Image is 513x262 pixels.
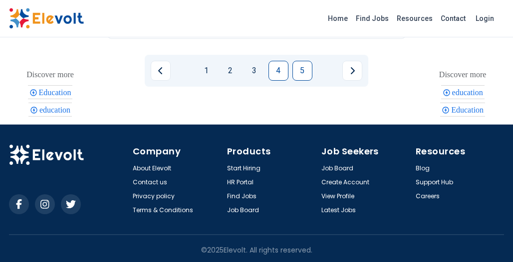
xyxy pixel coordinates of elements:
[227,164,260,172] a: Start Hiring
[451,106,487,114] span: Education
[28,103,72,117] div: education
[151,61,362,81] ul: Pagination
[227,144,315,158] h4: Products
[227,206,259,214] a: Job Board
[440,103,485,117] div: Education
[321,144,410,158] h4: Job Seekers
[463,214,513,262] iframe: Chat Widget
[321,164,353,172] a: Job Board
[437,10,470,26] a: Contact
[133,164,171,172] a: About Elevolt
[439,68,487,82] div: These are topics related to the article that might interest you
[133,178,167,186] a: Contact us
[28,85,73,99] div: Education
[470,8,500,28] a: Login
[321,192,354,200] a: View Profile
[39,106,73,114] span: education
[342,61,362,81] a: Next page
[324,10,352,26] a: Home
[227,178,254,186] a: HR Portal
[151,61,171,81] a: Previous page
[9,144,84,165] img: Elevolt
[227,192,256,200] a: Find Jobs
[441,85,485,99] div: education
[133,144,221,158] h4: Company
[201,245,312,255] p: © 2025 Elevolt. All rights reserved.
[416,178,453,186] a: Support Hub
[245,61,264,81] a: Page 3
[9,8,84,29] img: Elevolt
[197,61,217,81] a: Page 1
[26,68,74,82] div: These are topics related to the article that might interest you
[452,88,486,97] span: education
[133,206,193,214] a: Terms & Conditions
[292,61,312,81] a: Page 5
[321,178,369,186] a: Create Account
[393,10,437,26] a: Resources
[416,164,430,172] a: Blog
[133,192,175,200] a: Privacy policy
[416,192,440,200] a: Careers
[221,61,241,81] a: Page 2
[352,10,393,26] a: Find Jobs
[39,88,74,97] span: Education
[321,206,356,214] a: Latest Jobs
[416,144,504,158] h4: Resources
[268,61,288,81] a: Page 4 is your current page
